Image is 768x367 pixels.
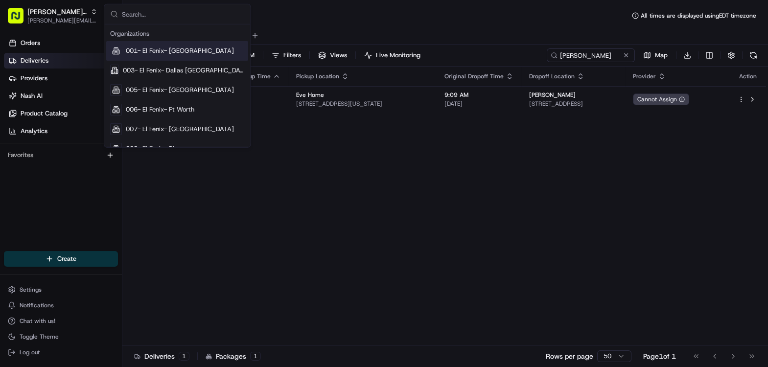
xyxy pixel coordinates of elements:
[529,91,576,99] span: [PERSON_NAME]
[21,93,38,111] img: 1738778727109-b901c2ba-d612-49f7-a14d-d897ce62d23f
[57,254,76,263] span: Create
[314,48,351,62] button: Views
[4,106,122,121] a: Product Catalog
[44,103,135,111] div: We're available if you need us!
[250,352,261,361] div: 1
[376,51,420,60] span: Live Monitoring
[87,151,107,159] span: [DATE]
[44,93,161,103] div: Start new chat
[444,72,504,80] span: Original Dropoff Time
[20,333,59,341] span: Toggle Theme
[122,4,244,24] input: Search...
[106,26,248,41] div: Organizations
[126,46,234,55] span: 001- El Fenix- [GEOGRAPHIC_DATA]
[21,127,47,136] span: Analytics
[4,35,122,51] a: Orders
[97,242,118,250] span: Pylon
[81,178,85,185] span: •
[4,4,101,27] button: [PERSON_NAME] Org[PERSON_NAME][EMAIL_ADDRESS][DOMAIN_NAME]
[21,39,40,47] span: Orders
[4,123,122,139] a: Analytics
[10,93,27,111] img: 1736555255976-a54dd68f-1ca7-489b-9aae-adbdc363a1c4
[27,17,97,24] button: [PERSON_NAME][EMAIL_ADDRESS][DOMAIN_NAME]
[529,100,617,108] span: [STREET_ADDRESS]
[10,39,178,54] p: Welcome 👋
[296,91,324,99] span: Eve Home
[21,74,47,83] span: Providers
[4,147,118,163] div: Favorites
[27,7,87,17] button: [PERSON_NAME] Org
[152,125,178,137] button: See all
[4,88,122,104] a: Nash AI
[4,251,118,267] button: Create
[6,214,79,232] a: 📗Knowledge Base
[21,92,43,100] span: Nash AI
[4,298,118,312] button: Notifications
[166,96,178,108] button: Start new chat
[283,51,301,60] span: Filters
[643,351,676,361] div: Page 1 of 1
[123,66,244,75] span: 003- El Fenix- Dallas [GEOGRAPHIC_DATA][PERSON_NAME]
[330,51,347,60] span: Views
[10,127,63,135] div: Past conversations
[444,100,513,108] span: [DATE]
[83,219,91,227] div: 💻
[4,53,122,69] a: Deliveries
[21,56,48,65] span: Deliveries
[10,142,25,158] img: Brittany Newman
[4,330,118,344] button: Toggle Theme
[267,48,305,62] button: Filters
[360,48,425,62] button: Live Monitoring
[529,72,575,80] span: Dropoff Location
[30,178,79,185] span: [PERSON_NAME]
[126,144,185,153] span: 008- El Fenix- Plano
[69,242,118,250] a: Powered byPylon
[4,70,122,86] a: Providers
[20,301,54,309] span: Notifications
[20,178,27,186] img: 1736555255976-a54dd68f-1ca7-489b-9aae-adbdc363a1c4
[126,86,234,94] span: 005- El Fenix- [GEOGRAPHIC_DATA]
[134,351,189,361] div: Deliveries
[20,218,75,228] span: Knowledge Base
[296,72,339,80] span: Pickup Location
[20,152,27,160] img: 1736555255976-a54dd68f-1ca7-489b-9aae-adbdc363a1c4
[20,286,42,294] span: Settings
[633,93,689,105] button: Cannot Assign
[10,9,29,29] img: Nash
[4,345,118,359] button: Log out
[20,317,55,325] span: Chat with us!
[81,151,85,159] span: •
[4,283,118,297] button: Settings
[296,100,429,108] span: [STREET_ADDRESS][US_STATE]
[126,105,194,114] span: 006- El Fenix- Ft Worth
[639,48,672,62] button: Map
[633,72,656,80] span: Provider
[655,51,668,60] span: Map
[30,151,79,159] span: [PERSON_NAME]
[641,12,756,20] span: All times are displayed using EDT timezone
[546,351,593,361] p: Rows per page
[10,168,25,184] img: Charles Folsom
[87,178,107,185] span: [DATE]
[126,125,234,134] span: 007- El Fenix- [GEOGRAPHIC_DATA]
[746,48,760,62] button: Refresh
[4,314,118,328] button: Chat with us!
[20,348,40,356] span: Log out
[104,24,250,147] div: Suggestions
[93,218,157,228] span: API Documentation
[547,48,635,62] input: Type to search
[444,91,513,99] span: 9:09 AM
[21,109,68,118] span: Product Catalog
[179,352,189,361] div: 1
[206,351,261,361] div: Packages
[10,219,18,227] div: 📗
[738,72,758,80] div: Action
[79,214,161,232] a: 💻API Documentation
[25,63,162,73] input: Clear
